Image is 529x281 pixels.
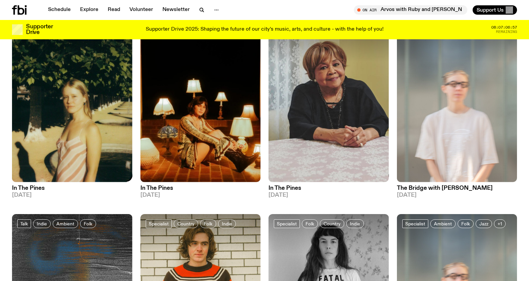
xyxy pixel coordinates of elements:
a: Read [104,5,124,15]
span: Specialist [277,221,297,226]
h3: In The Pines [12,185,132,191]
span: Specialist [149,221,169,226]
h3: The Bridge with [PERSON_NAME] [397,185,517,191]
a: Volunteer [125,5,157,15]
a: Folk [200,219,216,228]
button: Support Us [473,5,517,15]
a: Talk [17,219,31,228]
span: Ambient [56,221,74,226]
a: In The Pines[DATE] [12,182,132,198]
a: Indie [218,219,236,228]
a: Folk [458,219,474,228]
a: Ambient [430,219,456,228]
a: Specialist [274,219,300,228]
span: Specialist [405,221,425,226]
a: Country [320,219,344,228]
a: The Bridge with [PERSON_NAME][DATE] [397,182,517,198]
span: Remaining [496,30,517,34]
span: [DATE] [140,192,261,198]
a: Specialist [146,219,172,228]
span: Ambient [434,221,452,226]
h3: In The Pines [269,185,389,191]
span: Talk [20,221,28,226]
a: Schedule [44,5,75,15]
a: Specialist [402,219,428,228]
h3: Supporter Drive [26,24,53,35]
span: Folk [461,221,470,226]
span: Country [177,221,194,226]
span: Jazz [479,221,488,226]
a: Indie [346,219,364,228]
a: Explore [76,5,102,15]
span: Indie [350,221,360,226]
a: Folk [80,219,96,228]
a: Indie [33,219,51,228]
a: Jazz [476,219,492,228]
a: Folk [302,219,318,228]
span: Folk [306,221,314,226]
span: [DATE] [397,192,517,198]
img: Mara stands in front of a frosted glass wall wearing a cream coloured t-shirt and black glasses. ... [397,22,517,182]
p: Supporter Drive 2025: Shaping the future of our city’s music, arts, and culture - with the help o... [146,27,384,33]
button: +1 [494,219,506,228]
span: Country [324,221,341,226]
a: Newsletter [158,5,194,15]
span: +1 [498,221,502,226]
span: Indie [37,221,47,226]
span: Folk [204,221,212,226]
span: [DATE] [12,192,132,198]
a: Ambient [53,219,78,228]
a: In The Pines[DATE] [269,182,389,198]
button: On AirArvos with Ruby and [PERSON_NAME] [354,5,467,15]
span: 08:07:06:57 [491,26,517,29]
span: Folk [84,221,92,226]
a: Country [174,219,198,228]
a: In The Pines[DATE] [140,182,261,198]
span: Indie [222,221,232,226]
h3: In The Pines [140,185,261,191]
span: Support Us [477,7,504,13]
span: [DATE] [269,192,389,198]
